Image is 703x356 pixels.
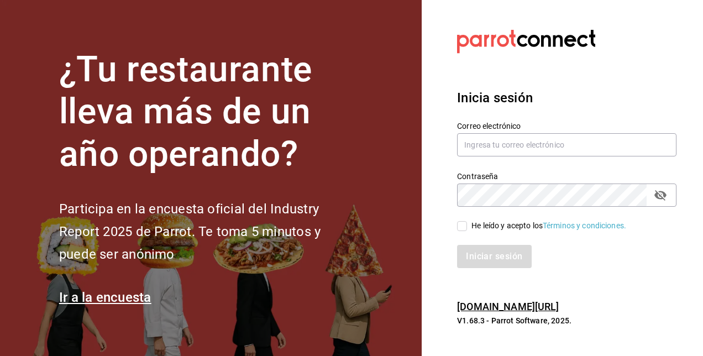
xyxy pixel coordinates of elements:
[543,221,626,230] a: Términos y condiciones.
[457,172,676,180] label: Contraseña
[457,88,676,108] h3: Inicia sesión
[457,122,676,129] label: Correo electrónico
[471,220,626,232] div: He leído y acepto los
[59,49,358,176] h1: ¿Tu restaurante lleva más de un año operando?
[457,133,676,156] input: Ingresa tu correo electrónico
[59,290,151,305] a: Ir a la encuesta
[651,186,670,205] button: passwordField
[457,315,676,326] p: V1.68.3 - Parrot Software, 2025.
[457,301,559,312] a: [DOMAIN_NAME][URL]
[59,198,358,265] h2: Participa en la encuesta oficial del Industry Report 2025 de Parrot. Te toma 5 minutos y puede se...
